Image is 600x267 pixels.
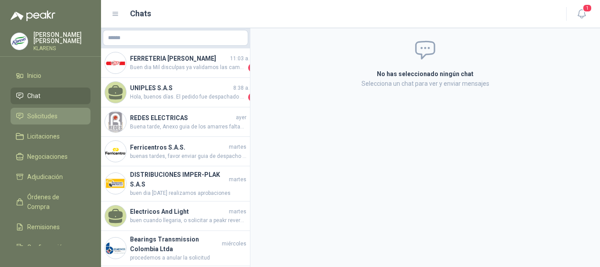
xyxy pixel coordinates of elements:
[130,234,220,254] h4: Bearings Transmission Colombia Ltda
[272,79,578,88] p: Selecciona un chat para ver y enviar mensajes
[11,11,55,21] img: Logo peakr
[582,4,592,12] span: 1
[105,52,126,73] img: Company Logo
[105,141,126,162] img: Company Logo
[230,55,257,63] span: 11:03 a. m.
[11,168,90,185] a: Adjudicación
[27,71,41,80] span: Inicio
[27,172,63,182] span: Adjudicación
[574,6,589,22] button: 1
[27,222,60,232] span: Remisiones
[11,239,90,256] a: Configuración
[27,242,66,252] span: Configuración
[27,91,40,101] span: Chat
[11,189,90,215] a: Órdenes de Compra
[27,152,68,161] span: Negociaciones
[101,107,250,137] a: Company LogoREDES ELECTRICASayerBuena tarde, Anexo guia de los amarres faltantes, me indican que ...
[101,231,250,266] a: Company LogoBearings Transmission Colombia Ltdamiércolesprocedemos a anular la solicitud
[101,166,250,201] a: Company LogoDISTRIBUCIONES IMPER-PLAK S.A.Smartesbuen dia [DATE] realizamos aprobaciones
[248,63,257,72] span: 1
[105,238,126,259] img: Company Logo
[27,192,82,212] span: Órdenes de Compra
[130,113,234,123] h4: REDES ELECTRICAS
[130,123,246,131] span: Buena tarde, Anexo guia de los amarres faltantes, me indican que se esta entregando [DATE].
[101,137,250,166] a: Company LogoFerricentros S.A.S.martesbuenas tardes, favor enviar guia de despacho de esta soldadu...
[11,67,90,84] a: Inicio
[130,216,246,225] span: buen cuando llegaria, o solicitar a peakr reversal sal SOLICITUD.
[248,93,257,102] span: 1
[33,46,90,51] p: KLARENS
[105,173,126,194] img: Company Logo
[229,143,246,151] span: martes
[130,54,228,63] h4: FERRETERIA [PERSON_NAME]
[11,148,90,165] a: Negociaciones
[11,33,28,50] img: Company Logo
[33,32,90,44] p: [PERSON_NAME] [PERSON_NAME]
[11,219,90,235] a: Remisiones
[11,128,90,145] a: Licitaciones
[101,48,250,78] a: Company LogoFERRETERIA [PERSON_NAME]11:03 a. m.Buen dia Mil disculpas ya validamos las camaras y ...
[236,113,246,122] span: ayer
[229,208,246,216] span: martes
[130,254,246,262] span: procedemos a anular la solicitud
[130,83,231,93] h4: UNIPLES S.A.S
[105,111,126,132] img: Company Logo
[229,176,246,184] span: martes
[101,78,250,107] a: UNIPLES S.A.S8:38 a. m.Hola, buenos días. El pedido fue despachado con Número de guía: 1302010902...
[11,88,90,104] a: Chat
[130,93,246,102] span: Hola, buenos días. El pedido fue despachado con Número de guía: 13020109028 Origen: Cota (c/marca...
[11,108,90,124] a: Solicitudes
[130,143,227,152] h4: Ferricentros S.A.S.
[27,132,60,141] span: Licitaciones
[272,69,578,79] h2: No has seleccionado ningún chat
[130,152,246,161] span: buenas tardes, favor enviar guia de despacho de esta soldadura . o solicitar a peakr reversar la ...
[130,207,227,216] h4: Electricos And Light
[130,63,246,72] span: Buen dia Mil disculpas ya validamos las camaras y efectivamente no incluyeron las lijas en el des...
[222,240,246,248] span: miércoles
[130,7,151,20] h1: Chats
[130,189,246,198] span: buen dia [DATE] realizamos aprobaciones
[130,170,227,189] h4: DISTRIBUCIONES IMPER-PLAK S.A.S
[233,84,257,92] span: 8:38 a. m.
[27,111,58,121] span: Solicitudes
[101,201,250,231] a: Electricos And Lightmartesbuen cuando llegaria, o solicitar a peakr reversal sal SOLICITUD.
